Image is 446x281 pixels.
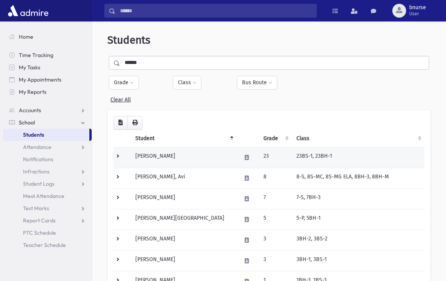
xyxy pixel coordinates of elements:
[3,129,89,141] a: Students
[3,86,92,98] a: My Reports
[19,76,61,83] span: My Appointments
[3,61,92,74] a: My Tasks
[23,229,56,236] span: PTC Schedule
[131,230,237,250] td: [PERSON_NAME]
[259,188,292,209] td: 7
[23,193,64,199] span: Meal Attendance
[3,49,92,61] a: Time Tracking
[19,119,35,126] span: School
[259,230,292,250] td: 3
[114,116,128,130] button: CSV
[3,190,92,202] a: Meal Attendance
[131,130,237,147] th: Student: activate to sort column descending
[3,165,92,178] a: Infractions
[115,4,316,18] input: Search
[131,168,237,188] td: [PERSON_NAME], Avi
[23,242,66,248] span: Teacher Schedule
[3,141,92,153] a: Attendance
[409,11,426,17] span: User
[19,64,40,71] span: My Tasks
[259,168,292,188] td: 8
[23,168,49,175] span: Infractions
[3,214,92,227] a: Report Cards
[3,104,92,116] a: Accounts
[3,178,92,190] a: Student Logs
[3,116,92,129] a: School
[292,168,425,188] td: 8-S, 8S-MC, 8S-MG ELA, 8BH-3, 8BH-M
[131,147,237,168] td: [PERSON_NAME]
[19,88,46,95] span: My Reports
[3,74,92,86] a: My Appointments
[131,188,237,209] td: [PERSON_NAME]
[259,250,292,271] td: 3
[3,153,92,165] a: Notifications
[3,239,92,251] a: Teacher Schedule
[131,209,237,230] td: [PERSON_NAME][GEOGRAPHIC_DATA]
[127,116,143,130] button: Print
[107,34,150,46] span: Students
[109,76,139,90] button: Grade
[23,217,56,224] span: Report Cards
[6,3,50,18] img: AdmirePro
[23,144,51,150] span: Attendance
[259,130,292,147] th: Grade: activate to sort column ascending
[292,209,425,230] td: 5-P, 5BH-1
[23,180,54,187] span: Student Logs
[19,33,33,40] span: Home
[292,230,425,250] td: 3BH-2, 3BS-2
[409,5,426,11] span: bnurse
[237,76,277,90] button: Bus Route
[23,131,44,138] span: Students
[259,209,292,230] td: 5
[19,107,41,114] span: Accounts
[3,202,92,214] a: Test Marks
[3,227,92,239] a: PTC Schedule
[19,52,53,59] span: Time Tracking
[3,31,92,43] a: Home
[292,147,425,168] td: 23BS-1, 23BH-1
[23,156,53,163] span: Notifications
[131,250,237,271] td: [PERSON_NAME]
[173,76,201,90] button: Class
[292,250,425,271] td: 3BH-1, 3BS-1
[23,205,49,212] span: Test Marks
[292,188,425,209] td: 7-S, 7BH-3
[110,93,131,103] a: Clear All
[292,130,425,147] th: Class: activate to sort column ascending
[259,147,292,168] td: 23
